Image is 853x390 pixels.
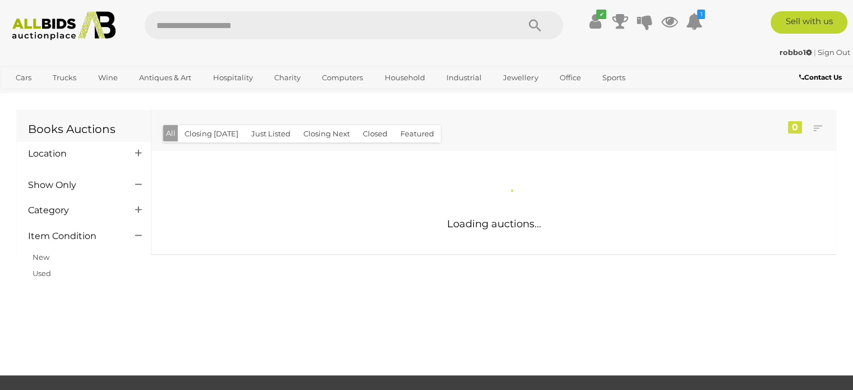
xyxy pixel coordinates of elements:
[697,10,705,19] i: 1
[496,68,545,87] a: Jewellery
[28,123,140,135] h1: Books Auctions
[780,48,812,57] strong: robbo1
[552,68,588,87] a: Office
[780,48,814,57] a: robbo1
[267,68,308,87] a: Charity
[394,125,441,143] button: Featured
[771,11,847,34] a: Sell with us
[507,11,563,39] button: Search
[814,48,816,57] span: |
[245,125,297,143] button: Just Listed
[356,125,394,143] button: Closed
[28,205,118,215] h4: Category
[28,180,118,190] h4: Show Only
[8,68,39,87] a: Cars
[132,68,199,87] a: Antiques & Art
[595,68,633,87] a: Sports
[178,125,245,143] button: Closing [DATE]
[439,68,489,87] a: Industrial
[799,71,845,84] a: Contact Us
[377,68,432,87] a: Household
[6,11,122,40] img: Allbids.com.au
[297,125,357,143] button: Closing Next
[596,10,606,19] i: ✔
[28,149,118,159] h4: Location
[788,121,802,134] div: 0
[28,231,118,241] h4: Item Condition
[799,73,842,81] b: Contact Us
[315,68,370,87] a: Computers
[587,11,603,31] a: ✔
[818,48,850,57] a: Sign Out
[685,11,702,31] a: 1
[45,68,84,87] a: Trucks
[8,87,103,105] a: [GEOGRAPHIC_DATA]
[163,125,178,141] button: All
[91,68,125,87] a: Wine
[206,68,260,87] a: Hospitality
[447,218,541,230] span: Loading auctions...
[33,269,51,278] a: Used
[33,253,49,261] a: New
